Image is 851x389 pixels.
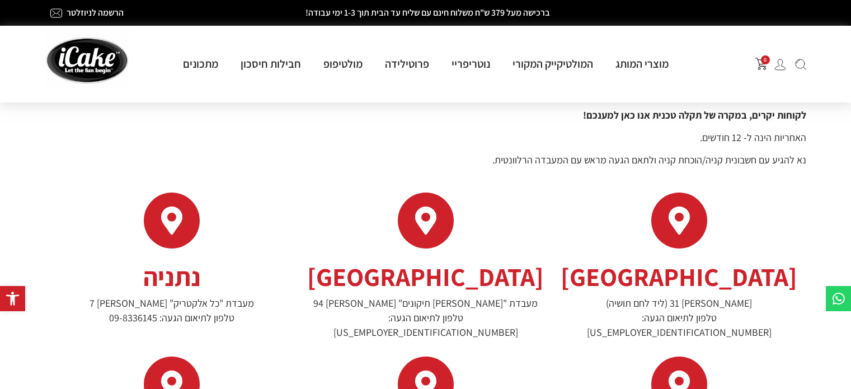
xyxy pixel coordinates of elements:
[210,8,646,17] h2: ברכישה מעל 379 ש"ח משלוח חינם עם שליח עד הבית תוך 1-3 ימי עבודה!
[761,55,770,64] span: 0
[558,296,800,340] p: [PERSON_NAME] 31 (ליד לחם תושיה) טלפון לתיאום הגעה: [US_EMPLOYER_IDENTIFICATION_NUMBER]
[45,153,806,167] p: נא להגיע עם חשבונית קניה/הוכחת קניה ולתאם הגעה מראש עם המעבדה הרלוונטית.
[45,130,806,145] p: האחריות הינה ל- 12 חודשים.
[143,260,201,293] span: נתניה
[583,109,806,121] strong: לקוחות יקרים, במקרה של תקלה טכנית אנו כאן למענכם!
[374,57,440,71] a: פרוטילידה
[440,57,501,71] a: נוטריפריי
[755,58,768,70] button: פתח עגלת קניות צדדית
[51,296,293,325] p: מעבדת "כל אלקטריק" [PERSON_NAME] 7 טלפון לתיאום הגעה: 09-8336145
[307,260,544,293] span: [GEOGRAPHIC_DATA]
[755,58,768,70] img: shopping-cart.png
[67,7,124,18] a: הרשמה לניוזלטר
[312,57,374,71] a: מולטיפופ
[229,57,312,71] a: חבילות חיסכון
[604,57,680,71] a: מוצרי המותג
[172,57,229,71] a: מתכונים
[561,260,797,293] span: [GEOGRAPHIC_DATA]
[501,57,604,71] a: המולטיקייק המקורי
[304,296,547,340] p: מעבדת "[PERSON_NAME] תיקונים" [PERSON_NAME] 94 טלפון לתיאום הגעה: [US_EMPLOYER_IDENTIFICATION_NUM...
